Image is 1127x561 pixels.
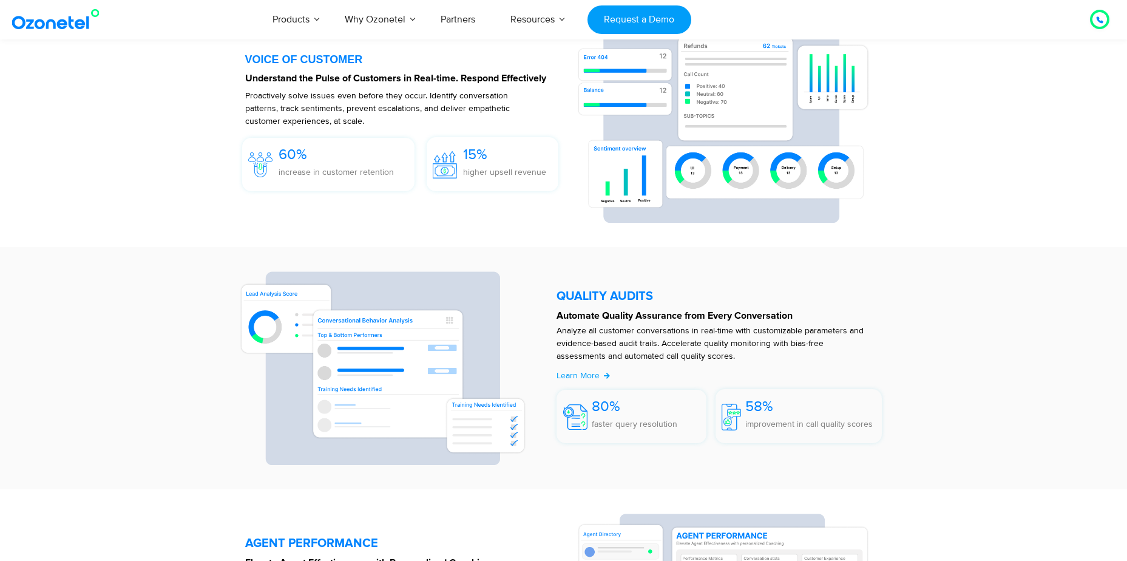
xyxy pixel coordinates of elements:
[557,324,870,362] p: Analyze all customer conversations in real-time with customizable parameters and evidence-based a...
[463,146,487,163] span: 15%
[557,311,793,321] strong: Automate Quality Assurance from Every Conversation
[592,398,620,415] span: 80%
[245,537,565,549] h5: AGENT PERFORMANCE
[463,166,546,178] p: higher upsell revenue
[722,404,741,430] img: 58%
[245,89,535,127] p: Proactively solve issues even before they occur. Identify conversation patterns, track sentiments...
[745,418,873,430] p: improvement in call quality scores
[592,418,677,430] p: faster query resolution
[279,166,394,178] p: increase in customer retention
[557,370,600,381] span: Learn More
[587,5,691,34] a: Request a Demo
[745,398,773,415] span: 58%
[279,146,307,163] span: 60%
[433,151,457,178] img: 15%
[563,404,587,430] img: 80%
[248,152,272,177] img: 60%
[557,369,611,382] a: Learn More
[245,73,546,83] strong: Understand the Pulse of Customers in Real-time. Respond Effectively
[557,290,882,302] h5: QUALITY AUDITS
[245,54,565,65] div: VOICE OF CUSTOMER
